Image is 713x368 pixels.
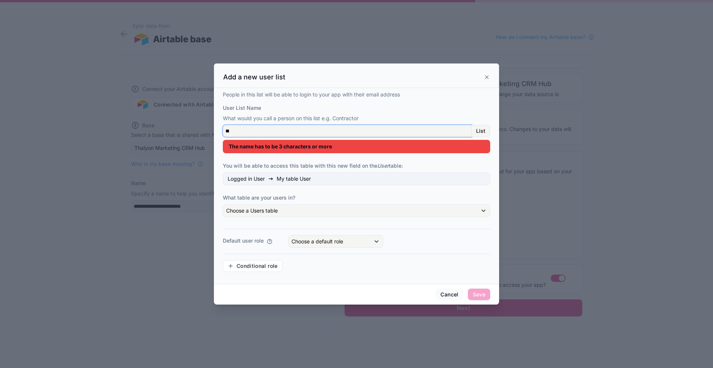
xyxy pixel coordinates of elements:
span: The name has to be 3 characters or more [229,143,332,149]
em: User [377,162,389,169]
label: Default user role [223,237,264,244]
button: Choose a default role [288,235,383,248]
label: User List Name [223,104,261,112]
input: display-name [223,125,472,137]
span: Logged in User [228,175,265,183]
span: Choose a default role [292,238,343,244]
p: What would you call a person on this list e.g. Contractor [223,115,490,122]
button: Conditional role [223,260,283,272]
span: List [476,128,485,134]
span: Choose a Users table [226,207,278,214]
button: Cancel [436,289,463,300]
span: You will be able to access this table with this new field on the table: [223,162,403,169]
p: People in this list will be able to login to your app with their email address [223,91,490,98]
span: My table User [277,175,311,183]
label: What table are your users in? [223,194,490,201]
span: Conditional role [237,263,278,269]
h3: Add a new user list [223,73,285,82]
button: Choose a Users table [223,204,490,217]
